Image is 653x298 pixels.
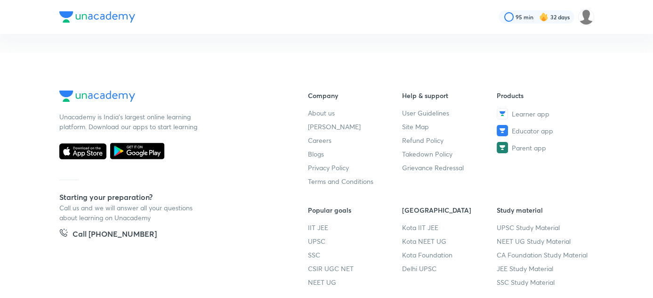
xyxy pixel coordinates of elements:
img: Educator app [497,125,508,136]
h5: Starting your preparation? [59,191,278,203]
a: Call [PHONE_NUMBER] [59,228,157,241]
span: Learner app [512,109,549,119]
a: Terms and Conditions [308,176,403,186]
a: SSC Study Material [497,277,591,287]
a: CSIR UGC NET [308,264,403,273]
h6: Company [308,91,403,100]
h6: [GEOGRAPHIC_DATA] [402,205,497,215]
a: Grievance Redressal [402,163,497,173]
a: [PERSON_NAME] [308,122,403,132]
img: Learner app [497,108,508,119]
a: User Guidelines [402,108,497,118]
span: Parent app [512,143,546,153]
img: Company Logo [59,11,135,23]
a: Blogs [308,149,403,159]
a: Educator app [497,125,591,136]
a: Kota IIT JEE [402,223,497,232]
a: SSC [308,250,403,260]
a: Privacy Policy [308,163,403,173]
a: UPSC Study Material [497,223,591,232]
a: Learner app [497,108,591,119]
img: Company Logo [59,91,135,102]
a: About us [308,108,403,118]
h6: Study material [497,205,591,215]
a: UPSC [308,236,403,246]
a: IIT JEE [308,223,403,232]
img: Parent app [497,142,508,153]
a: NEET UG Study Material [497,236,591,246]
img: streak [539,12,548,22]
a: Kota NEET UG [402,236,497,246]
h5: Call [PHONE_NUMBER] [73,228,157,241]
a: JEE Study Material [497,264,591,273]
span: Educator app [512,126,553,136]
p: Unacademy is India’s largest online learning platform. Download our apps to start learning [59,112,201,132]
h6: Help & support [402,91,497,100]
a: Delhi UPSC [402,264,497,273]
a: Site Map [402,122,497,132]
a: Takedown Policy [402,149,497,159]
span: Careers [308,135,331,145]
img: Palak Tiwari [578,9,594,25]
a: Careers [308,135,403,145]
h6: Products [497,91,591,100]
a: Kota Foundation [402,250,497,260]
a: Company Logo [59,91,278,104]
a: NEET UG [308,277,403,287]
a: Refund Policy [402,135,497,145]
h6: Popular goals [308,205,403,215]
a: Parent app [497,142,591,153]
a: CA Foundation Study Material [497,250,591,260]
p: Call us and we will answer all your questions about learning on Unacademy [59,203,201,223]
